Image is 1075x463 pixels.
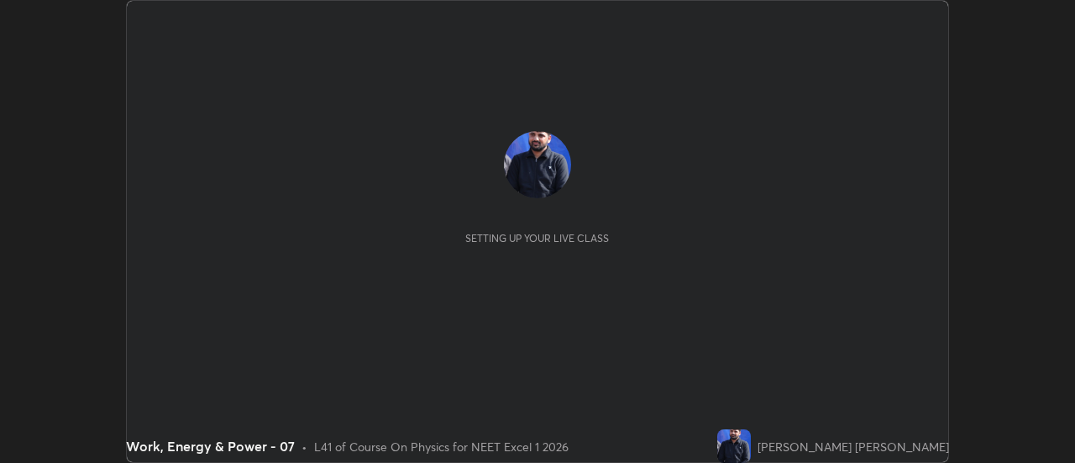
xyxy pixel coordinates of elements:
div: L41 of Course On Physics for NEET Excel 1 2026 [314,438,569,455]
img: f34a0ffe40ef4429b3e21018fb94e939.jpg [717,429,751,463]
div: • [302,438,307,455]
img: f34a0ffe40ef4429b3e21018fb94e939.jpg [504,131,571,198]
div: [PERSON_NAME] [PERSON_NAME] [758,438,949,455]
div: Work, Energy & Power - 07 [126,436,295,456]
div: Setting up your live class [465,232,609,245]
